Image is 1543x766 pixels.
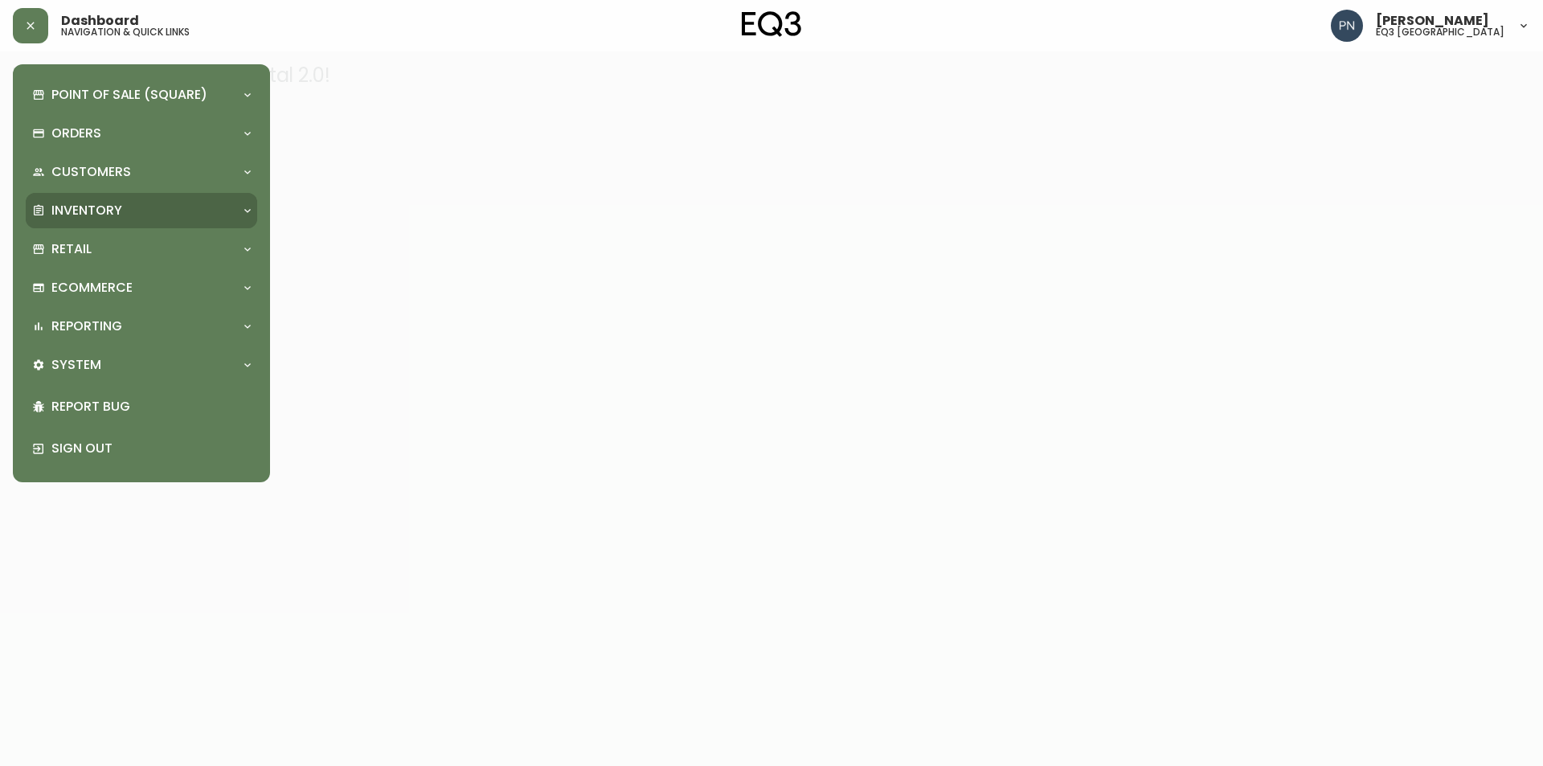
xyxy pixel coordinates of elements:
[61,14,139,27] span: Dashboard
[51,202,122,219] p: Inventory
[26,386,257,428] div: Report Bug
[61,27,190,37] h5: navigation & quick links
[26,309,257,344] div: Reporting
[742,11,801,37] img: logo
[1376,14,1489,27] span: [PERSON_NAME]
[51,86,207,104] p: Point of Sale (Square)
[26,77,257,113] div: Point of Sale (Square)
[1331,10,1363,42] img: 496f1288aca128e282dab2021d4f4334
[26,116,257,151] div: Orders
[51,440,251,457] p: Sign Out
[26,347,257,383] div: System
[51,398,251,416] p: Report Bug
[26,154,257,190] div: Customers
[51,279,133,297] p: Ecommerce
[26,428,257,469] div: Sign Out
[26,231,257,267] div: Retail
[1376,27,1504,37] h5: eq3 [GEOGRAPHIC_DATA]
[51,356,101,374] p: System
[26,270,257,305] div: Ecommerce
[51,240,92,258] p: Retail
[51,125,101,142] p: Orders
[51,163,131,181] p: Customers
[51,317,122,335] p: Reporting
[26,193,257,228] div: Inventory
